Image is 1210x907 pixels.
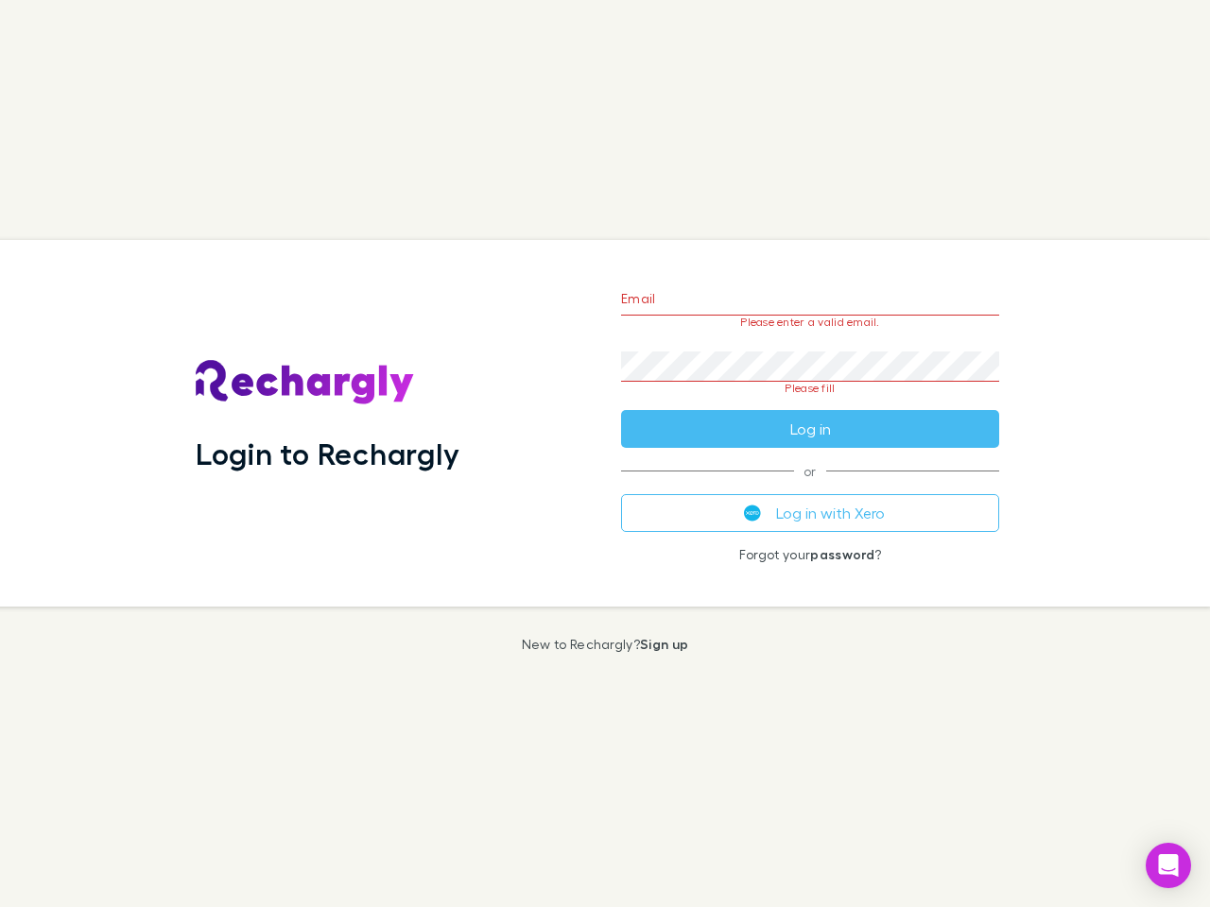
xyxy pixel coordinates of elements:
p: Please fill [621,382,999,395]
button: Log in with Xero [621,494,999,532]
button: Log in [621,410,999,448]
div: Open Intercom Messenger [1146,843,1191,888]
p: Forgot your ? [621,547,999,562]
p: New to Rechargly? [522,637,689,652]
h1: Login to Rechargly [196,436,459,471]
img: Xero's logo [744,505,761,522]
span: or [621,471,999,471]
img: Rechargly's Logo [196,360,415,405]
a: password [810,546,874,562]
a: Sign up [640,636,688,652]
p: Please enter a valid email. [621,316,999,329]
